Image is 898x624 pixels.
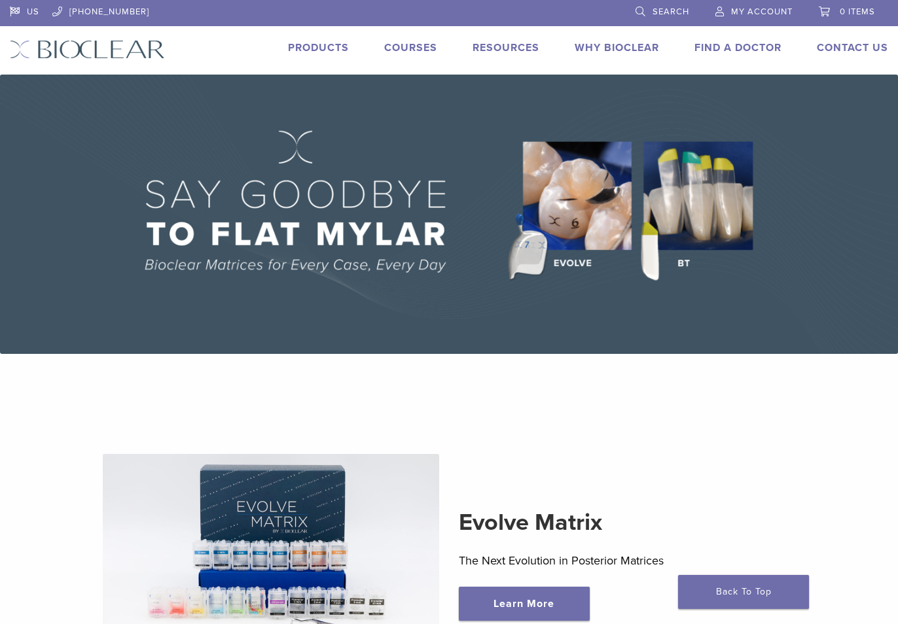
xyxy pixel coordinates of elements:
[384,41,437,54] a: Courses
[575,41,659,54] a: Why Bioclear
[731,7,793,17] span: My Account
[817,41,888,54] a: Contact Us
[678,575,809,609] a: Back To Top
[694,41,781,54] a: Find A Doctor
[459,587,590,621] a: Learn More
[10,40,165,59] img: Bioclear
[473,41,539,54] a: Resources
[288,41,349,54] a: Products
[459,551,795,570] p: The Next Evolution in Posterior Matrices
[840,7,875,17] span: 0 items
[653,7,689,17] span: Search
[459,507,795,538] h2: Evolve Matrix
